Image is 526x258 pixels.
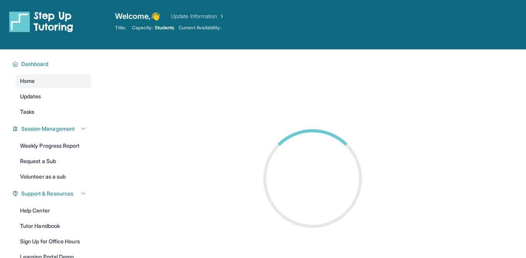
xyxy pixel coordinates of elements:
[115,25,126,31] span: Title:
[15,139,91,153] a: Weekly Progress Report
[15,89,91,103] a: Updates
[20,77,35,85] span: Home
[18,60,86,68] button: Dashboard
[15,105,91,119] a: Tasks
[21,125,75,133] span: Session Management
[217,12,225,20] img: Chevron Right
[15,170,91,184] a: Volunteer as a sub
[9,11,73,32] img: logo
[18,125,86,133] button: Session Management
[132,25,153,31] span: Capacity:
[20,93,41,100] span: Updates
[155,25,174,31] span: Students
[115,11,161,22] span: Welcome, 👋
[20,108,34,116] span: Tasks
[21,190,73,197] span: Support & Resources
[15,74,91,88] a: Home
[18,190,86,197] button: Support & Resources
[179,25,221,31] span: Current Availability:
[15,219,91,233] a: Tutor Handbook
[15,234,91,248] a: Sign Up for Office Hours
[171,12,225,20] a: Update Information
[21,60,49,68] span: Dashboard
[15,204,91,218] a: Help Center
[15,154,91,168] a: Request a Sub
